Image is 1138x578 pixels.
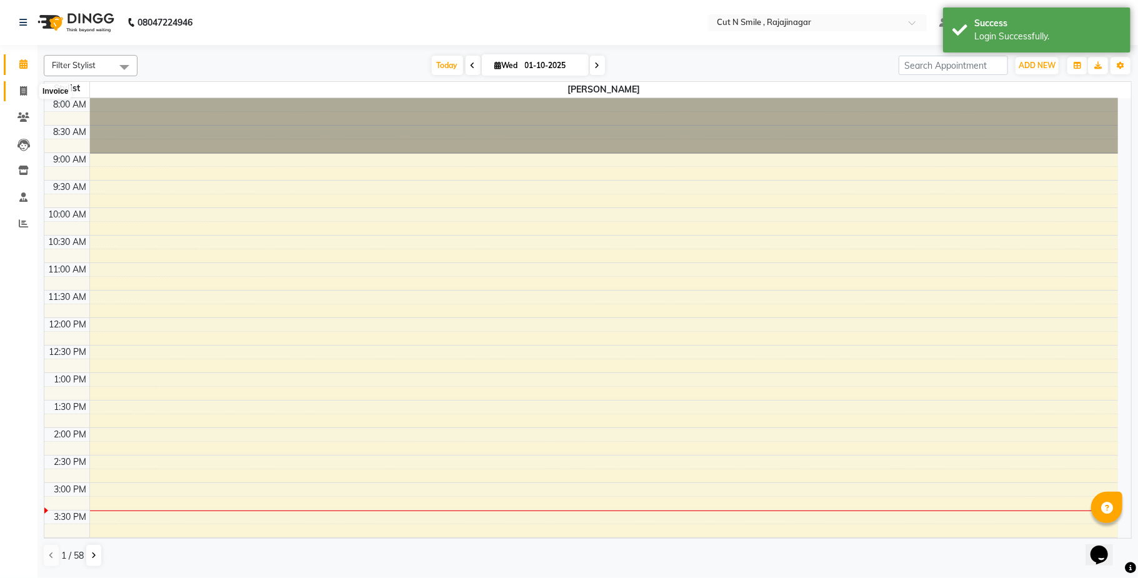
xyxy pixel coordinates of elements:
div: 8:30 AM [51,126,89,139]
div: 1:30 PM [52,401,89,414]
div: 12:00 PM [47,318,89,331]
div: 8:00 AM [51,98,89,111]
div: Login Successfully. [974,30,1121,43]
iframe: chat widget [1086,528,1126,566]
div: 3:30 PM [52,511,89,524]
span: Wed [492,61,521,70]
b: 08047224946 [137,5,192,40]
input: 2025-10-01 [521,56,584,75]
div: 3:00 PM [52,483,89,496]
span: Today [432,56,463,75]
div: 2:00 PM [52,428,89,441]
div: 9:30 AM [51,181,89,194]
span: 1 / 58 [61,549,84,562]
input: Search Appointment [899,56,1008,75]
div: 11:00 AM [46,263,89,276]
span: ADD NEW [1019,61,1056,70]
div: 10:00 AM [46,208,89,221]
div: Invoice [39,84,71,99]
div: 1:00 PM [52,373,89,386]
div: 9:00 AM [51,153,89,166]
div: 2:30 PM [52,456,89,469]
div: 4:00 PM [52,538,89,551]
div: 12:30 PM [47,346,89,359]
img: logo [32,5,117,40]
div: Success [974,17,1121,30]
div: 10:30 AM [46,236,89,249]
div: 11:30 AM [46,291,89,304]
button: ADD NEW [1016,57,1059,74]
span: Filter Stylist [52,60,96,70]
span: [PERSON_NAME] [90,82,1119,97]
